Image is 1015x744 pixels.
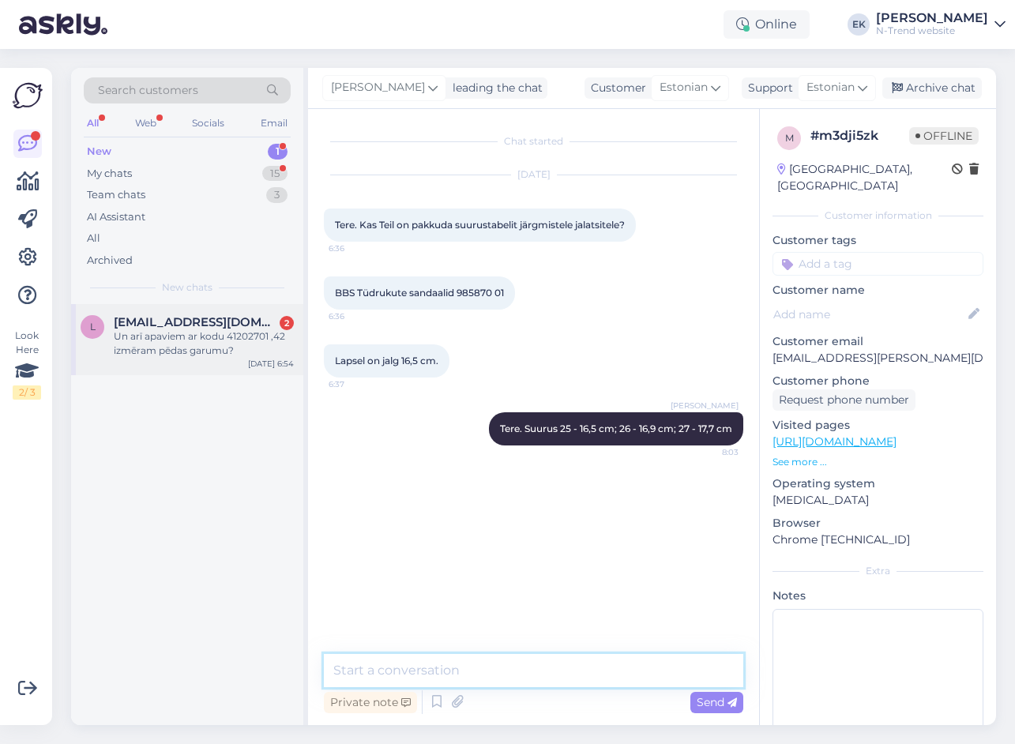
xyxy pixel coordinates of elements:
[324,692,417,713] div: Private note
[446,80,543,96] div: leading the chat
[773,417,983,434] p: Visited pages
[329,242,388,254] span: 6:36
[87,187,145,203] div: Team chats
[87,253,133,269] div: Archived
[335,219,625,231] span: Tere. Kas Teil on pakkuda suurustabelit järgmistele jalatsitele?
[773,492,983,509] p: [MEDICAL_DATA]
[500,423,732,434] span: Tere. Suurus 25 - 16,5 cm; 26 - 16,9 cm; 27 - 17,7 cm
[773,373,983,389] p: Customer phone
[13,385,41,400] div: 2 / 3
[773,232,983,249] p: Customer tags
[773,252,983,276] input: Add a tag
[87,231,100,246] div: All
[329,378,388,390] span: 6:37
[331,79,425,96] span: [PERSON_NAME]
[258,113,291,133] div: Email
[87,209,145,225] div: AI Assistant
[773,455,983,469] p: See more ...
[87,166,132,182] div: My chats
[329,310,388,322] span: 6:36
[335,287,504,299] span: BBS Tüdrukute sandaalid 985870 01
[189,113,227,133] div: Socials
[876,24,988,37] div: N-Trend website
[585,80,646,96] div: Customer
[697,695,737,709] span: Send
[848,13,870,36] div: EK
[810,126,909,145] div: # m3dji5zk
[773,532,983,548] p: Chrome [TECHNICAL_ID]
[777,161,952,194] div: [GEOGRAPHIC_DATA], [GEOGRAPHIC_DATA]
[876,12,988,24] div: [PERSON_NAME]
[13,329,41,400] div: Look Here
[324,167,743,182] div: [DATE]
[773,475,983,492] p: Operating system
[84,113,102,133] div: All
[162,280,212,295] span: New chats
[785,132,794,144] span: m
[773,306,965,323] input: Add name
[324,134,743,148] div: Chat started
[773,434,897,449] a: [URL][DOMAIN_NAME]
[268,144,288,160] div: 1
[280,316,294,330] div: 2
[13,81,43,111] img: Askly Logo
[773,564,983,578] div: Extra
[773,209,983,223] div: Customer information
[806,79,855,96] span: Estonian
[679,446,739,458] span: 8:03
[660,79,708,96] span: Estonian
[909,127,979,145] span: Offline
[773,350,983,366] p: [EMAIL_ADDRESS][PERSON_NAME][DOMAIN_NAME]
[773,515,983,532] p: Browser
[335,355,438,366] span: Lapsel on jalg 16,5 cm.
[773,389,915,411] div: Request phone number
[773,282,983,299] p: Customer name
[132,113,160,133] div: Web
[90,321,96,333] span: l
[671,400,739,411] span: [PERSON_NAME]
[114,329,294,358] div: Un arī apaviem ar kodu 41202701 ,42 izmēram pēdas garumu?
[882,77,982,99] div: Archive chat
[248,358,294,370] div: [DATE] 6:54
[742,80,793,96] div: Support
[87,144,111,160] div: New
[114,315,278,329] span: loreta66@inbox.lv
[262,166,288,182] div: 15
[98,82,198,99] span: Search customers
[773,333,983,350] p: Customer email
[876,12,1006,37] a: [PERSON_NAME]N-Trend website
[266,187,288,203] div: 3
[773,588,983,604] p: Notes
[724,10,810,39] div: Online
